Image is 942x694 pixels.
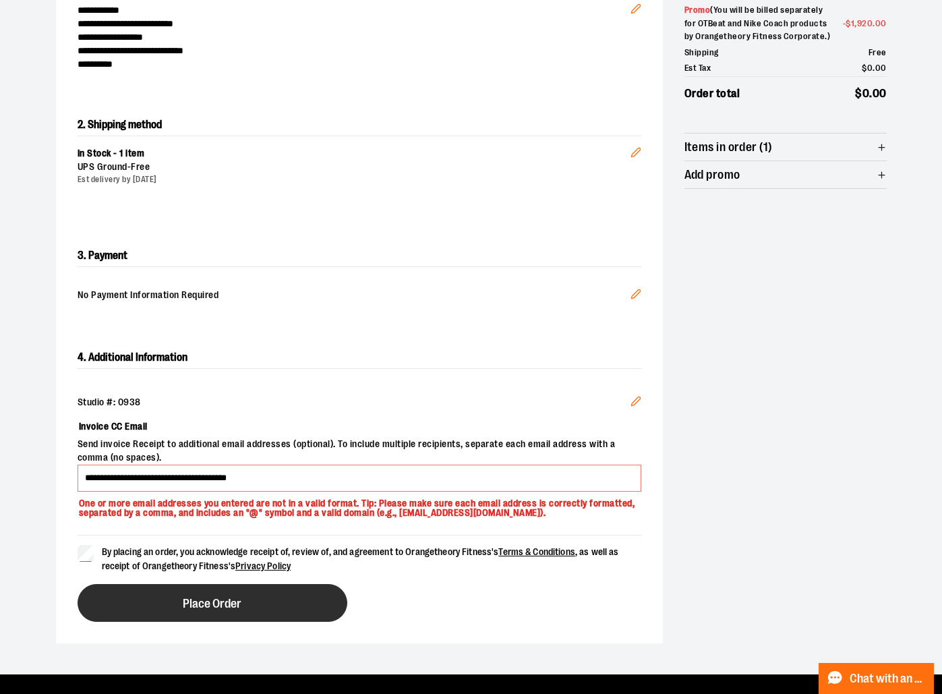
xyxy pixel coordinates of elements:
[78,438,641,465] span: Send invoice Receipt to additional email addresses (optional). To include multiple recipients, se...
[869,87,873,100] span: .
[131,161,150,172] span: Free
[684,61,711,75] span: Est Tax
[684,134,887,161] button: Items in order (1)
[78,289,630,303] span: No Payment Information Required
[78,396,641,409] div: Studio #: 0938
[78,545,94,561] input: By placing an order, you acknowledge receipt of, review of, and agreement to Orangetheory Fitness...
[684,46,719,59] span: Shipping
[684,5,831,41] span: ( You will be billed separately for OTBeat and Nike Coach products by Orangetheory Fitness Corpor...
[846,18,851,28] span: $
[684,85,740,103] span: Order total
[875,63,887,73] span: 00
[498,546,575,557] a: Terms & Conditions
[873,87,887,100] span: 00
[867,63,873,73] span: 0
[684,161,887,188] button: Add promo
[873,63,875,73] span: .
[850,672,926,685] span: Chat with an Expert
[78,415,641,438] label: Invoice CC Email
[78,161,630,174] div: UPS Ground -
[620,125,652,173] button: Edit
[102,546,619,571] span: By placing an order, you acknowledge receipt of, review of, and agreement to Orangetheory Fitness...
[819,663,935,694] button: Chat with an Expert
[78,174,630,185] div: Est delivery by [DATE]
[854,18,857,28] span: ,
[857,18,873,28] span: 920
[843,17,887,30] span: -
[78,114,641,136] h2: 2. Shipping method
[620,278,652,314] button: Edit
[855,87,862,100] span: $
[684,5,711,15] span: Promo
[875,18,887,28] span: 00
[183,598,241,610] span: Place Order
[78,492,641,519] p: One or more email addresses you entered are not in a valid format. Tip: Please make sure each ema...
[78,584,347,622] button: Place Order
[684,141,773,154] span: Items in order (1)
[78,347,641,369] h2: 4. Additional Information
[684,169,740,181] span: Add promo
[78,245,641,267] h2: 3. Payment
[235,560,291,571] a: Privacy Policy
[862,87,870,100] span: 0
[78,147,630,161] div: In Stock - 1 item
[851,18,855,28] span: 1
[873,18,875,28] span: .
[862,63,867,73] span: $
[869,47,887,57] span: Free
[620,385,652,422] button: Edit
